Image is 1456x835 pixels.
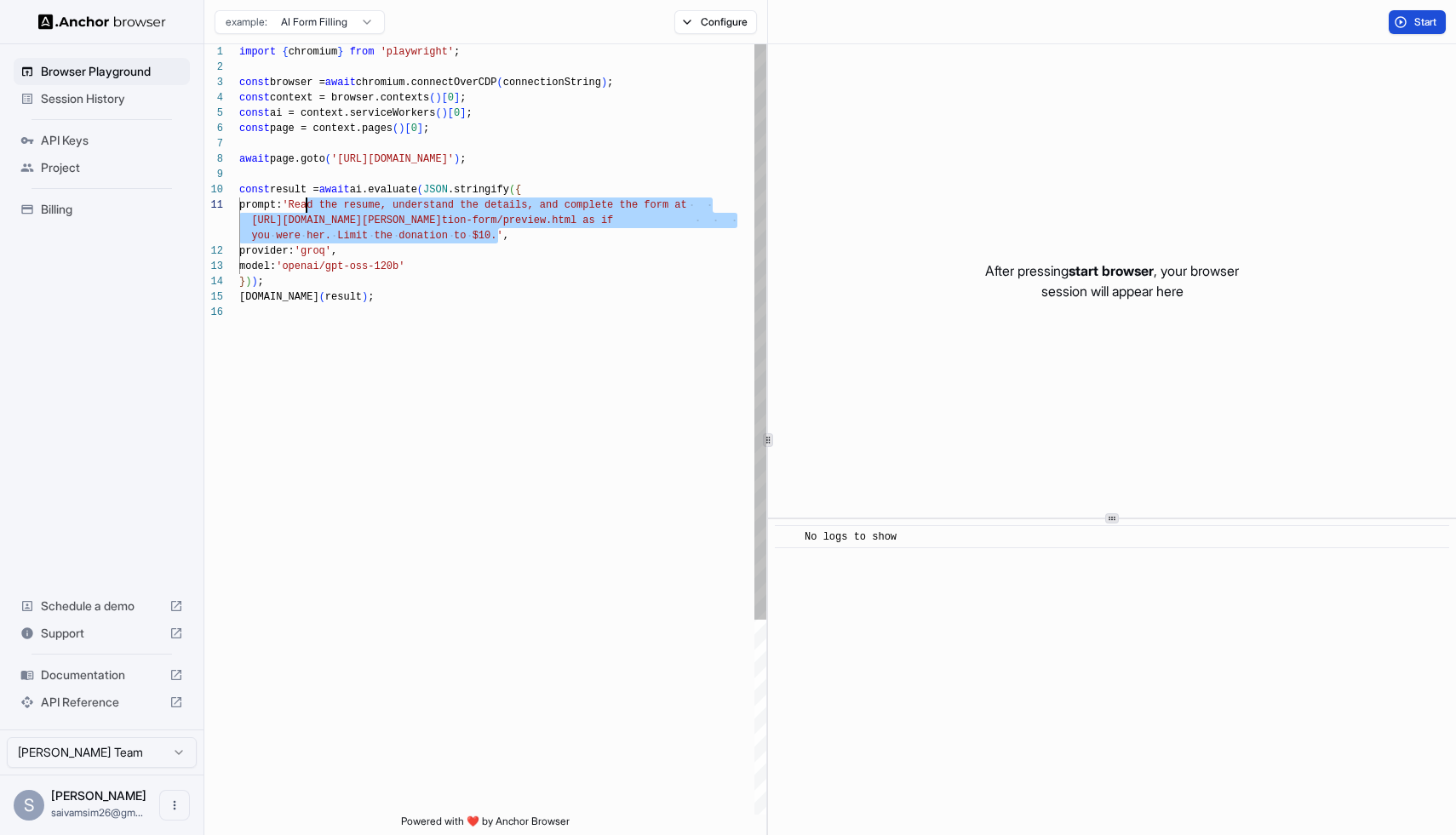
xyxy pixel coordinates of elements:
span: ; [607,77,613,89]
span: const [239,77,270,89]
span: prompt: [239,199,282,211]
span: 0 [454,107,460,119]
div: API Reference [14,689,190,716]
span: Project [41,159,183,176]
span: const [239,107,270,119]
span: ( [319,291,325,303]
span: you were her. Limit the donation to $10.' [251,230,502,242]
span: ai = context.serviceWorkers [270,107,435,119]
button: Configure [674,10,757,34]
span: ) [435,92,441,104]
div: 15 [204,289,223,305]
span: JSON [423,184,448,196]
span: 'playwright' [381,46,454,58]
div: 7 [204,136,223,152]
span: from [350,46,375,58]
span: ) [251,276,257,288]
span: , [503,230,509,242]
button: Start [1389,10,1446,34]
div: S [14,790,44,821]
div: 2 [204,60,223,75]
span: ; [258,276,264,288]
span: 'Read the resume, understand the details, and comp [282,199,588,211]
span: ; [460,92,466,104]
span: API Reference [41,694,163,711]
div: Project [14,154,190,181]
span: ) [245,276,251,288]
span: [URL][DOMAIN_NAME][PERSON_NAME] [251,214,441,226]
div: 12 [204,243,223,259]
div: 3 [204,75,223,90]
span: example: [226,15,267,29]
span: Support [41,625,163,642]
span: ( [435,107,441,119]
span: chromium [289,46,338,58]
span: } [239,276,245,288]
span: ] [460,107,466,119]
span: [DOMAIN_NAME] [239,291,319,303]
span: Start [1414,15,1438,29]
span: ; [460,153,466,165]
span: '[URL][DOMAIN_NAME]' [331,153,454,165]
span: const [239,184,270,196]
span: , [331,245,337,257]
p: After pressing , your browser session will appear here [985,260,1239,301]
div: Documentation [14,661,190,689]
span: result = [270,184,319,196]
span: await [325,77,356,89]
div: 6 [204,121,223,136]
div: 9 [204,167,223,182]
span: ai.evaluate [350,184,417,196]
span: ( [509,184,515,196]
span: ( [417,184,423,196]
img: Anchor Logo [38,14,166,30]
span: ) [398,123,404,134]
span: { [282,46,288,58]
span: page = context.pages [270,123,393,134]
span: ) [454,153,460,165]
div: Support [14,620,190,647]
span: page.goto [270,153,325,165]
span: ( [393,123,398,134]
span: .stringify [448,184,509,196]
span: ( [496,77,502,89]
div: Session History [14,85,190,112]
div: 8 [204,152,223,167]
span: ) [601,77,607,89]
span: tion-form/preview.html as if [442,214,614,226]
span: Billing [41,201,183,218]
span: connectionString [503,77,601,89]
span: ) [442,107,448,119]
div: 4 [204,90,223,106]
span: ( [429,92,435,104]
span: Schedule a demo [41,598,163,615]
span: [ [404,123,410,134]
span: 'groq' [295,245,331,257]
span: await [319,184,350,196]
span: ( [325,153,331,165]
div: 10 [204,182,223,197]
div: 5 [204,106,223,121]
span: await [239,153,270,165]
span: chromium.connectOverCDP [356,77,497,89]
span: ​ [783,529,792,546]
div: Browser Playground [14,58,190,85]
span: browser = [270,77,325,89]
span: const [239,92,270,104]
span: lete the form at [588,199,686,211]
span: const [239,123,270,134]
span: Browser Playground [41,63,183,80]
span: model: [239,260,276,272]
span: ; [454,46,460,58]
span: [ [448,107,454,119]
span: Powered with ❤️ by Anchor Browser [401,815,570,835]
div: 11 [204,197,223,213]
span: 0 [448,92,454,104]
span: } [337,46,343,58]
span: ; [368,291,374,303]
span: ] [454,92,460,104]
span: import [239,46,276,58]
div: 1 [204,44,223,60]
span: result [325,291,362,303]
span: No logs to show [805,531,897,543]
